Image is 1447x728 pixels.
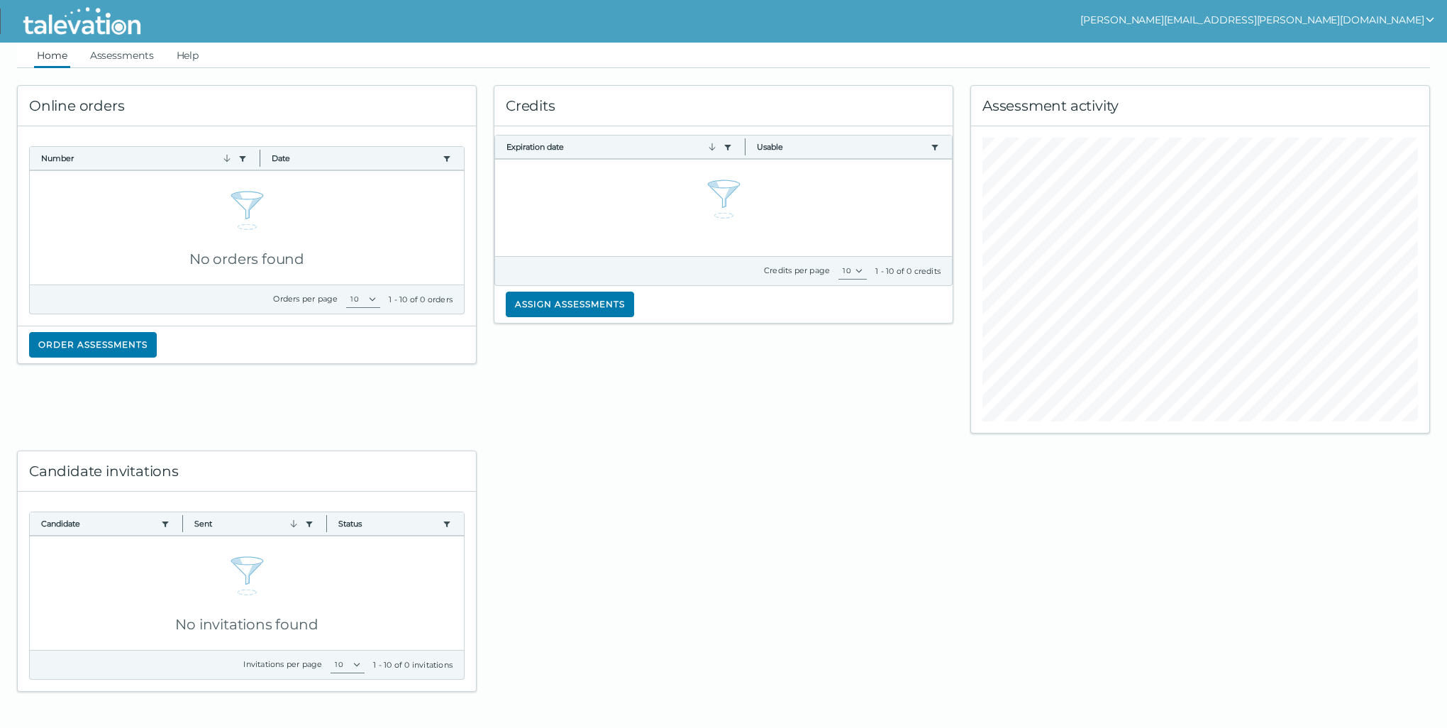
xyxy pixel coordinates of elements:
[17,4,147,39] img: Talevation_Logo_Transparent_white.png
[757,141,926,153] button: Usable
[494,86,953,126] div: Credits
[87,43,157,68] a: Assessments
[41,153,233,164] button: Number
[34,43,70,68] a: Home
[373,659,453,671] div: 1 - 10 of 0 invitations
[272,153,438,164] button: Date
[243,659,322,669] label: Invitations per page
[506,141,718,153] button: Expiration date
[178,508,187,539] button: Column resize handle
[741,131,750,162] button: Column resize handle
[189,250,304,268] span: No orders found
[322,508,331,539] button: Column resize handle
[29,332,157,358] button: Order assessments
[18,451,476,492] div: Candidate invitations
[764,265,830,275] label: Credits per page
[194,518,299,529] button: Sent
[41,518,155,529] button: Candidate
[175,616,318,633] span: No invitations found
[255,143,265,173] button: Column resize handle
[389,294,453,305] div: 1 - 10 of 0 orders
[174,43,202,68] a: Help
[273,294,338,304] label: Orders per page
[506,292,634,317] button: Assign assessments
[875,265,941,277] div: 1 - 10 of 0 credits
[338,518,437,529] button: Status
[18,86,476,126] div: Online orders
[971,86,1429,126] div: Assessment activity
[1080,11,1436,28] button: show user actions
